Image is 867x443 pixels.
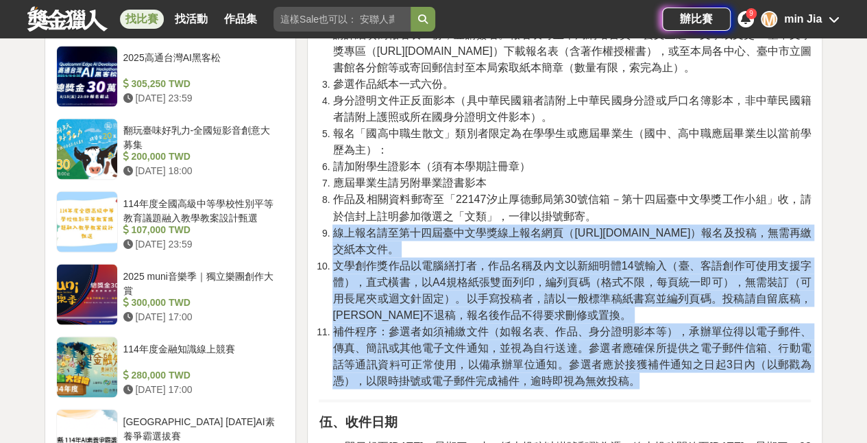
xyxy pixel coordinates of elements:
[319,414,397,429] strong: 伍、收件日期
[123,295,280,309] div: 300,000 TWD
[749,10,753,17] span: 9
[169,10,213,29] a: 找活動
[123,382,280,396] div: [DATE] 17:00
[123,269,280,295] div: 2025 muni音樂季｜獨立樂團創作大賞
[123,77,280,91] div: 305,250 TWD
[219,10,262,29] a: 作品集
[332,78,453,90] span: 參選作品紙本一式六份。
[56,45,285,107] a: 2025高通台灣AI黑客松 305,250 TWD [DATE] 23:59
[123,342,280,368] div: 114年度金融知識線上競賽
[123,368,280,382] div: 280,000 TWD
[332,160,530,172] span: 請加附學生證影本（須有本學期註冊章）
[123,164,280,178] div: [DATE] 18:00
[56,118,285,180] a: 翻玩臺味好乳力-全國短影音創意大募集 200,000 TWD [DATE] 18:00
[56,336,285,398] a: 114年度金融知識線上競賽 280,000 TWD [DATE] 17:00
[332,193,811,221] span: 作品及相關資料郵寄至「22147汐止厚德郵局第30號信箱－第十四屆臺中文學獎工作小組」收，請於信封上註明參加徵選之「文類」，一律以掛號郵寄。
[123,196,280,222] div: 114年度全國高級中等學校性別平等教育議題融入教學教案設計甄選
[332,259,811,320] span: 文學創作獎作品以電腦繕打者，作品名稱及內文以新細明體14號輸入（臺、客語創作可使用支援字體），直式橫書，以A4規格紙張雙面列印，編列頁碼（格式不限，每頁統一即可），無需裝訂（可用長尾夾或迴文針固...
[56,191,285,252] a: 114年度全國高級中等學校性別平等教育議題融入教學教案設計甄選 107,000 TWD [DATE] 23:59
[332,325,811,386] span: 補件程序：參選者如須補繳文件（如報名表、作品、身分證明影本等），承辦單位得以電子郵件、傳真、簡訊或其他電子文件通知，並視為自行送達。參選者應確保所提供之電子郵件信箱、行動電話等通訊資料可正常使用...
[56,263,285,325] a: 2025 muni音樂季｜獨立樂團創作大賞 300,000 TWD [DATE] 17:00
[332,128,811,156] span: 報名「國高中職生散文」類別者限定為在學學生或應屆畢業生（國中、高中職應屆畢業生以當前學歷為主）：
[273,7,411,32] input: 這樣Sale也可以： 安聯人壽創意銷售法募集
[332,226,811,254] span: 線上報名請至第十四屆臺中文學獎線上報名網頁（[URL][DOMAIN_NAME]）報名及投稿，無需再繳交紙本文件。
[662,8,731,31] a: 辦比賽
[123,91,280,106] div: [DATE] 23:59
[123,149,280,164] div: 200,000 TWD
[123,414,280,440] div: [GEOGRAPHIC_DATA] [DATE]AI素養爭霸選拔賽
[332,95,811,123] span: 身分證明文件正反面影本（具中華民國籍者請附上中華民國身分證或戶口名簿影本，非中華民國籍者請附上護照或所在國身分證明文件影本）。
[332,177,486,189] span: 應屆畢業生請另附畢業證書影本
[332,29,811,73] span: 請詳細填寫報名表一份，並請簽名。報名表可至本局網站首頁 > 藝文主題 > 文學或文史 > 臺中文學獎專區（[URL][DOMAIN_NAME]）下載報名表（含著作權授權書），或至本局各中心、臺中...
[123,51,280,77] div: 2025高通台灣AI黑客松
[123,237,280,251] div: [DATE] 23:59
[123,123,280,149] div: 翻玩臺味好乳力-全國短影音創意大募集
[784,11,822,27] div: min Jia
[120,10,164,29] a: 找比賽
[761,11,777,27] div: M
[123,222,280,237] div: 107,000 TWD
[123,309,280,324] div: [DATE] 17:00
